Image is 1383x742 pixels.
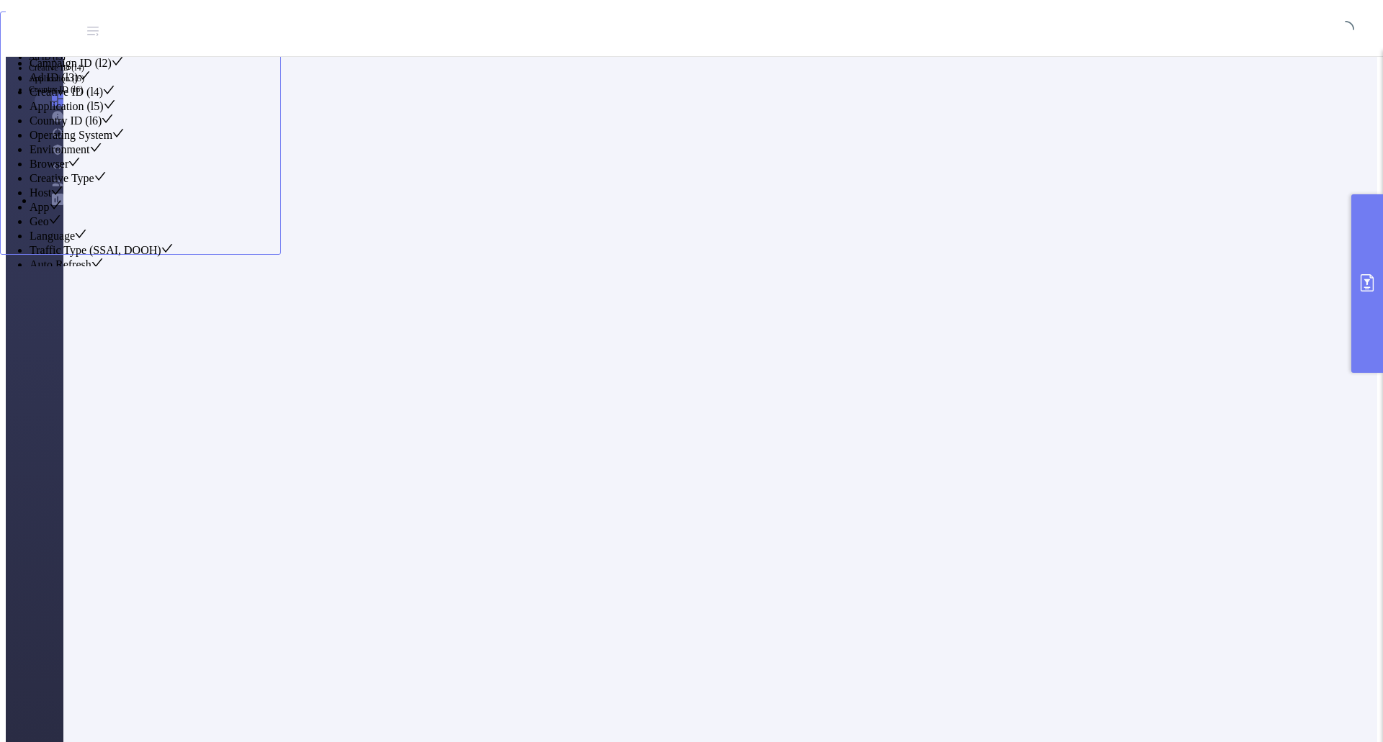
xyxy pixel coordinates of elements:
li: Creative Type [30,171,280,185]
i: icon: check [103,86,115,98]
i: icon: check [51,186,63,199]
li: App [30,199,280,214]
i: icon: check [90,143,102,155]
i: icon: check [112,129,124,141]
li: Language [30,228,280,243]
i: icon: check [68,158,80,170]
li: Campaign ID (l2) [30,55,280,70]
li: Geo [30,214,280,228]
i: icon: check [91,258,103,271]
i: icon: check [94,172,106,184]
li: Traffic Type (SSAI, DOOH) [30,243,280,257]
li: Country ID (l6) [30,113,280,127]
i: icon: check [102,114,113,127]
li: Application (l5) [30,99,280,113]
i: icon: check [49,215,61,227]
i: icon: check [75,230,86,242]
li: Environment [30,142,280,156]
i: icon: check [104,100,115,112]
li: Auto Refresh [30,257,280,271]
i: icon: check [79,71,90,83]
li: Creative ID (l4) [30,84,280,99]
li: Browser [30,156,280,171]
i: icon: check [50,201,61,213]
i: icon: loading [1337,22,1354,42]
li: Operating System [30,127,280,142]
i: icon: check [112,57,123,69]
li: Ad ID (l3) [30,70,280,84]
li: Host [30,185,280,199]
i: icon: check [161,244,173,256]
